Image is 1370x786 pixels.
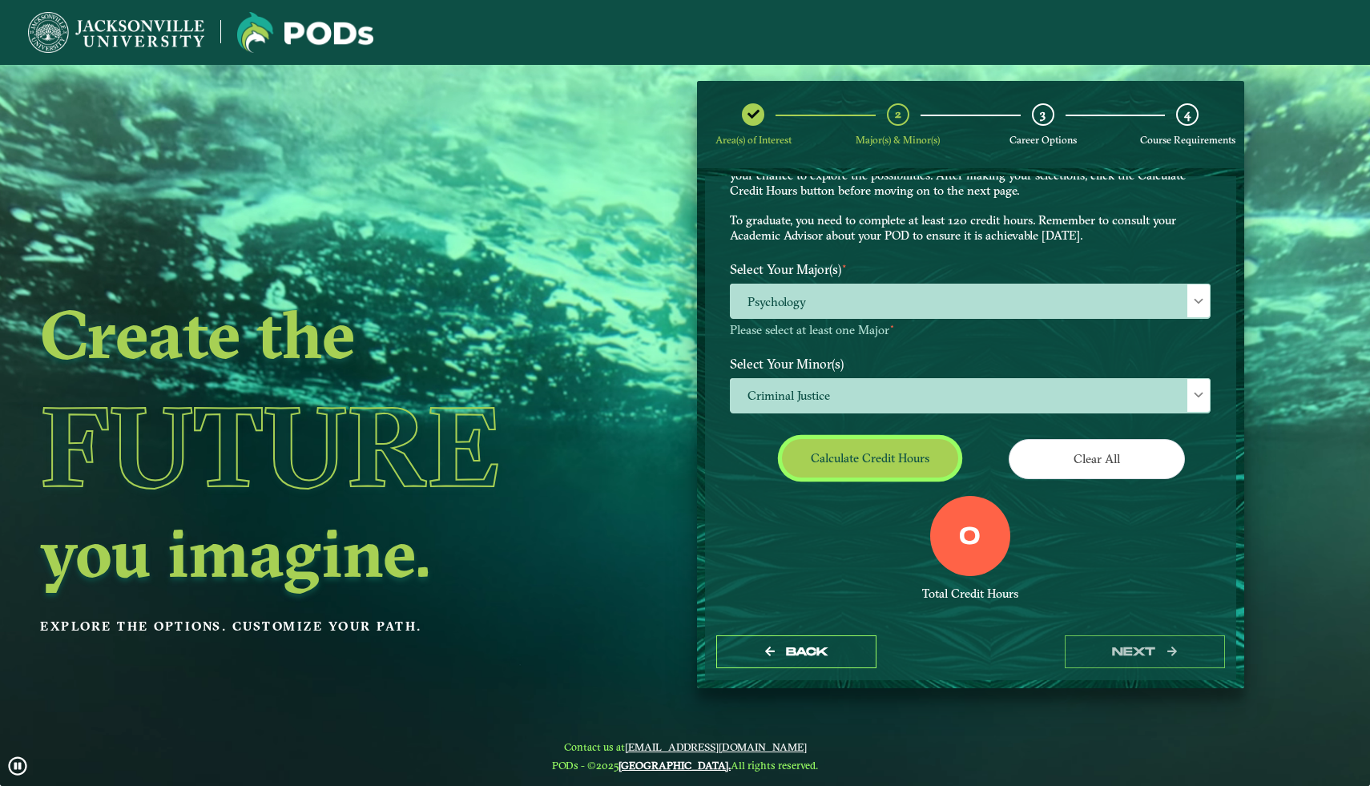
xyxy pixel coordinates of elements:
a: [EMAIL_ADDRESS][DOMAIN_NAME] [625,740,807,753]
sup: ⋆ [841,260,848,272]
h1: Future [40,373,577,519]
button: Calculate credit hours [782,439,958,477]
label: 0 [959,522,981,553]
button: next [1065,635,1225,668]
sup: ⋆ [889,320,895,332]
span: Area(s) of Interest [715,134,792,146]
label: Select Your Minor(s) [718,349,1223,378]
span: 2 [895,107,901,122]
span: Contact us at [552,740,818,753]
p: Explore the options. Customize your path. [40,615,577,639]
p: Please select at least one Major [730,323,1211,338]
img: Jacksonville University logo [28,12,204,53]
span: Career Options [1009,134,1077,146]
h2: you imagine. [40,519,577,586]
span: Back [786,645,828,659]
span: Major(s) & Minor(s) [856,134,940,146]
span: Criminal Justice [731,379,1210,413]
h2: Create the [40,300,577,368]
button: Back [716,635,876,668]
a: [GEOGRAPHIC_DATA]. [619,759,731,772]
span: 3 [1040,107,1046,122]
p: Choose your major(s) and minor(s) in the dropdown windows below to create a POD. This is your cha... [730,153,1211,244]
span: 4 [1184,107,1191,122]
button: Clear All [1009,439,1185,478]
span: PODs - ©2025 All rights reserved. [552,759,818,772]
label: Select Your Major(s) [718,255,1223,284]
span: Psychology [731,284,1210,319]
img: Jacksonville University logo [237,12,373,53]
span: Course Requirements [1140,134,1235,146]
div: Total Credit Hours [730,586,1211,602]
